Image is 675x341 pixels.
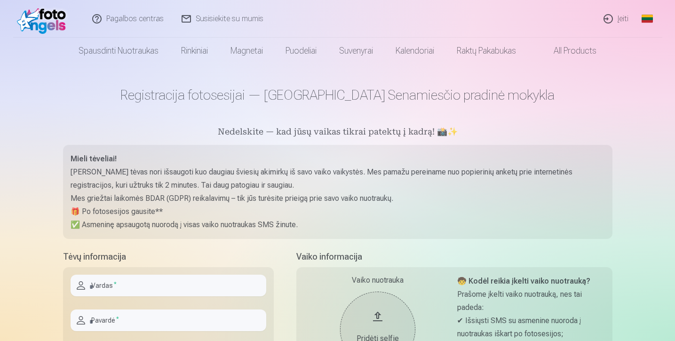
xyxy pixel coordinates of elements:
[63,250,274,263] h5: Tėvų informacija
[445,38,527,64] a: Raktų pakabukas
[328,38,384,64] a: Suvenyrai
[17,4,71,34] img: /fa2
[170,38,219,64] a: Rinkiniai
[71,192,605,205] p: Mes griežtai laikomės BDAR (GDPR) reikalavimų – tik jūs turėsite prieigą prie savo vaiko nuotraukų.
[71,166,605,192] p: [PERSON_NAME] tėvas nori išsaugoti kuo daugiau šviesių akimirkų iš savo vaiko vaikystės. Mes pama...
[63,126,612,139] h5: Nedelskite — kad jūsų vaikas tikrai patektų į kadrą! 📸✨
[384,38,445,64] a: Kalendoriai
[296,250,612,263] h5: Vaiko informacija
[71,154,117,163] strong: Mieli tėveliai!
[457,288,605,314] p: Prašome įkelti vaiko nuotrauką, nes tai padeda:
[63,87,612,103] h1: Registracija fotosesijai — [GEOGRAPHIC_DATA] Senamiesčio pradinė mokykla
[219,38,274,64] a: Magnetai
[71,205,605,218] p: 🎁 Po fotosesijos gausite**
[304,275,452,286] div: Vaiko nuotrauka
[457,277,590,285] strong: 🧒 Kodėl reikia įkelti vaiko nuotrauką?
[457,314,605,341] p: ✔ Išsiųsti SMS su asmenine nuoroda į nuotraukas iškart po fotosesijos;
[71,218,605,231] p: ✅ Asmeninę apsaugotą nuorodą į visas vaiko nuotraukas SMS žinute.
[67,38,170,64] a: Spausdinti nuotraukas
[527,38,608,64] a: All products
[274,38,328,64] a: Puodeliai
